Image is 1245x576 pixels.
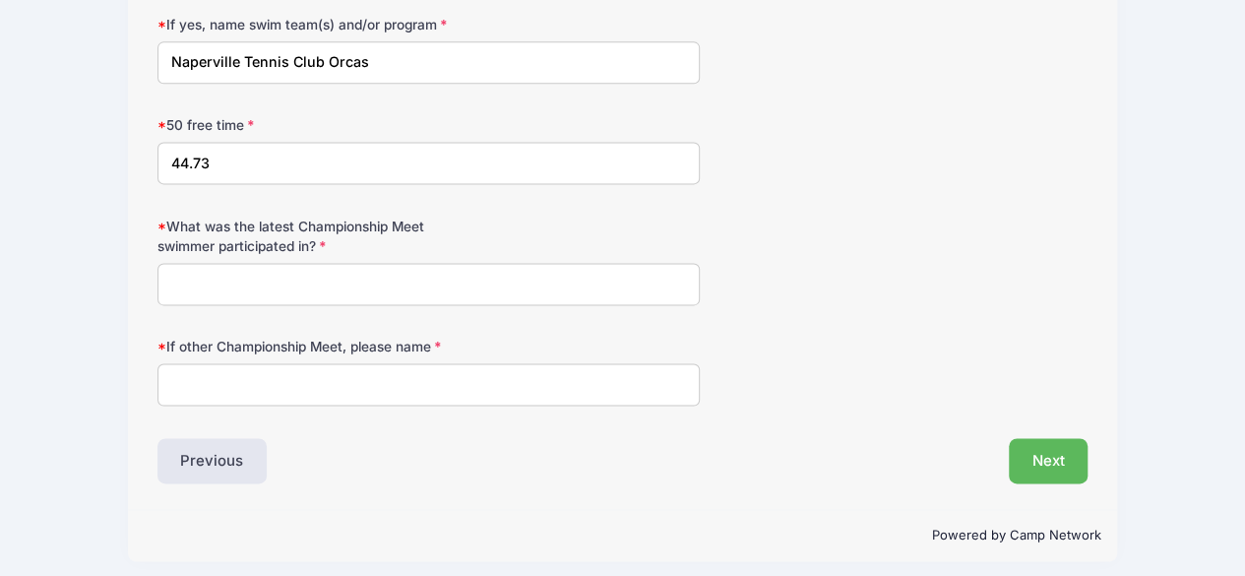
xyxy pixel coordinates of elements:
button: Next [1009,438,1089,483]
label: If yes, name swim team(s) and/or program [157,15,467,34]
p: Powered by Camp Network [145,526,1101,545]
label: If other Championship Meet, please name [157,337,467,356]
button: Previous [157,438,268,483]
label: 50 free time [157,115,467,135]
label: What was the latest Championship Meet swimmer participated in? [157,217,467,257]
